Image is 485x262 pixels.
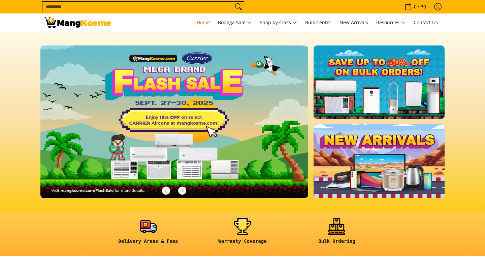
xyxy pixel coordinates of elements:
[373,13,409,32] a: Resources
[104,218,192,250] a: <h6><strong>Delivery Areas & Fees</strong></h6>
[260,19,297,27] span: Shop by Class
[336,13,371,32] a: New Arrivals
[314,124,445,198] img: NEW_ARRIVAL.webp
[402,3,428,10] span: •
[376,19,406,27] span: Resources
[293,218,381,250] a: <h6><strong>Bulk Ordering</strong></h6>
[256,13,300,32] a: Shop by Class
[233,2,244,12] button: Search
[339,19,368,26] span: New Arrivals
[314,45,445,119] img: BULK.webp
[419,4,427,9] span: ₱0
[302,13,335,32] a: Bulk Center
[118,13,441,32] nav: Main Menu
[413,4,418,9] span: 0
[197,19,210,26] span: Home
[218,19,252,27] span: Bodega Sale
[410,13,441,32] a: Contact Us
[215,13,255,32] a: Bodega Sale
[159,183,173,198] button: Previous
[305,19,331,26] span: Bulk Center
[414,19,438,26] span: Contact Us
[44,17,111,28] img: Mang Kosme: Your Home Appliances Warehouse Sale Partner!
[199,218,286,250] a: <h6><strong>Warranty Coverage</strong></h6>
[175,183,190,198] button: Next
[193,13,213,32] a: Home
[40,45,308,198] img: 092325 mk eom flash sale 1510x861 no dti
